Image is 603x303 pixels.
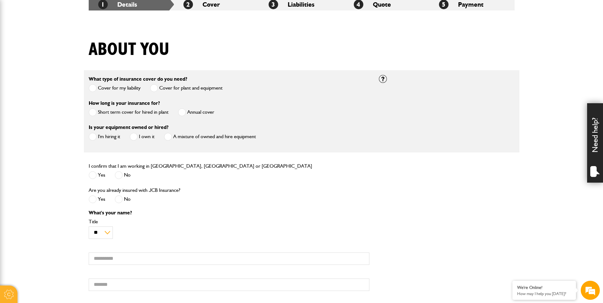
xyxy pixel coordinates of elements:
p: How may I help you today? [517,291,571,296]
label: How long is your insurance for? [89,101,160,106]
label: A mixture of owned and hire equipment [164,133,256,141]
label: Annual cover [178,108,214,116]
label: No [115,171,131,179]
label: Cover for plant and equipment [150,84,223,92]
p: What's your name? [89,210,369,215]
label: Are you already insured with JCB Insurance? [89,188,180,193]
label: Yes [89,171,105,179]
h1: About you [89,39,169,60]
label: Cover for my liability [89,84,140,92]
label: Yes [89,195,105,203]
div: We're Online! [517,285,571,290]
label: Short term cover for hired in plant [89,108,168,116]
label: What type of insurance cover do you need? [89,77,187,82]
label: No [115,195,131,203]
label: I confirm that I am working in [GEOGRAPHIC_DATA], [GEOGRAPHIC_DATA] or [GEOGRAPHIC_DATA] [89,164,312,169]
div: Need help? [587,103,603,183]
label: I own it [130,133,154,141]
label: Title [89,219,369,224]
label: I'm hiring it [89,133,120,141]
label: Is your equipment owned or hired? [89,125,168,130]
